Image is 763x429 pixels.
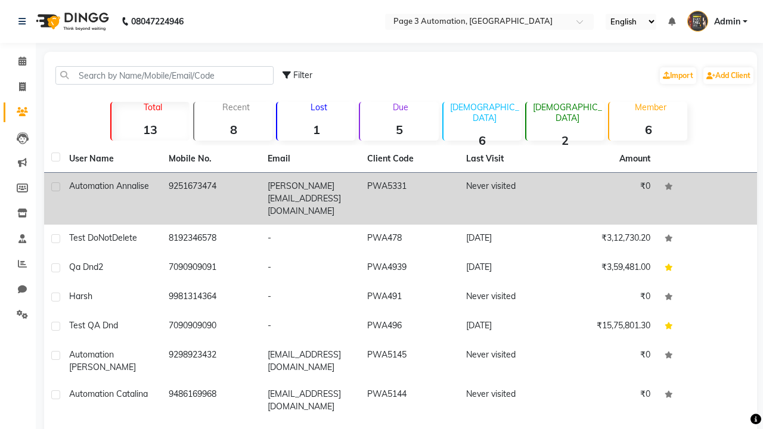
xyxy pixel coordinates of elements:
[162,341,261,381] td: 9298923432
[260,283,360,312] td: -
[360,341,460,381] td: PWA5145
[360,254,460,283] td: PWA4939
[111,122,190,137] strong: 13
[162,283,261,312] td: 9981314364
[360,122,438,137] strong: 5
[69,232,137,243] span: Test DoNotDelete
[703,67,753,84] a: Add Client
[609,122,687,137] strong: 6
[277,122,355,137] strong: 1
[612,145,657,172] th: Amount
[459,341,559,381] td: Never visited
[69,181,149,191] span: Automation Annalise
[559,283,658,312] td: ₹0
[526,133,604,148] strong: 2
[448,102,522,123] p: [DEMOGRAPHIC_DATA]
[293,70,312,80] span: Filter
[162,254,261,283] td: 7090909091
[116,102,190,113] p: Total
[69,320,118,331] span: Test QA Dnd
[360,381,460,420] td: PWA5144
[360,225,460,254] td: PWA478
[162,225,261,254] td: 8192346578
[559,341,658,381] td: ₹0
[162,145,261,173] th: Mobile No.
[360,173,460,225] td: PWA5331
[459,145,559,173] th: Last Visit
[459,283,559,312] td: Never visited
[162,173,261,225] td: 9251673474
[260,254,360,283] td: -
[360,283,460,312] td: PWA491
[559,173,658,225] td: ₹0
[459,312,559,341] td: [DATE]
[714,15,740,28] span: Admin
[69,291,92,301] span: Harsh
[260,225,360,254] td: -
[162,381,261,420] td: 9486169968
[69,388,148,399] span: Automation Catalina
[660,67,696,84] a: Import
[531,102,604,123] p: [DEMOGRAPHIC_DATA]
[30,5,112,38] img: logo
[162,312,261,341] td: 7090909090
[459,254,559,283] td: [DATE]
[459,225,559,254] td: [DATE]
[687,11,708,32] img: Admin
[559,381,658,420] td: ₹0
[131,5,184,38] b: 08047224946
[443,133,522,148] strong: 6
[260,341,360,381] td: [EMAIL_ADDRESS][DOMAIN_NAME]
[459,173,559,225] td: Never visited
[260,381,360,420] td: [EMAIL_ADDRESS][DOMAIN_NAME]
[559,254,658,283] td: ₹3,59,481.00
[69,349,136,372] span: Automation [PERSON_NAME]
[194,122,272,137] strong: 8
[282,102,355,113] p: Lost
[360,312,460,341] td: PWA496
[559,225,658,254] td: ₹3,12,730.20
[260,312,360,341] td: -
[260,173,360,225] td: [PERSON_NAME][EMAIL_ADDRESS][DOMAIN_NAME]
[459,381,559,420] td: Never visited
[199,102,272,113] p: Recent
[559,312,658,341] td: ₹15,75,801.30
[55,66,274,85] input: Search by Name/Mobile/Email/Code
[62,145,162,173] th: User Name
[360,145,460,173] th: Client Code
[260,145,360,173] th: Email
[69,262,103,272] span: Qa Dnd2
[362,102,438,113] p: Due
[614,102,687,113] p: Member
